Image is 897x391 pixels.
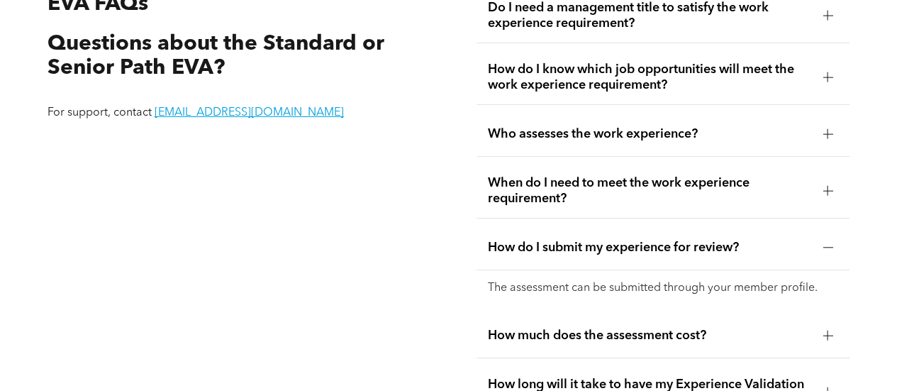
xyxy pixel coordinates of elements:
[48,107,152,119] span: For support, contact
[488,126,812,142] span: Who assesses the work experience?
[155,107,344,119] a: [EMAIL_ADDRESS][DOMAIN_NAME]
[488,328,812,343] span: How much does the assessment cost?
[488,282,839,295] p: The assessment can be submitted through your member profile.
[488,240,812,255] span: How do I submit my experience for review?
[488,62,812,93] span: How do I know which job opportunities will meet the work experience requirement?
[488,175,812,206] span: When do I need to meet the work experience requirement?
[48,33,384,79] span: Questions about the Standard or Senior Path EVA?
